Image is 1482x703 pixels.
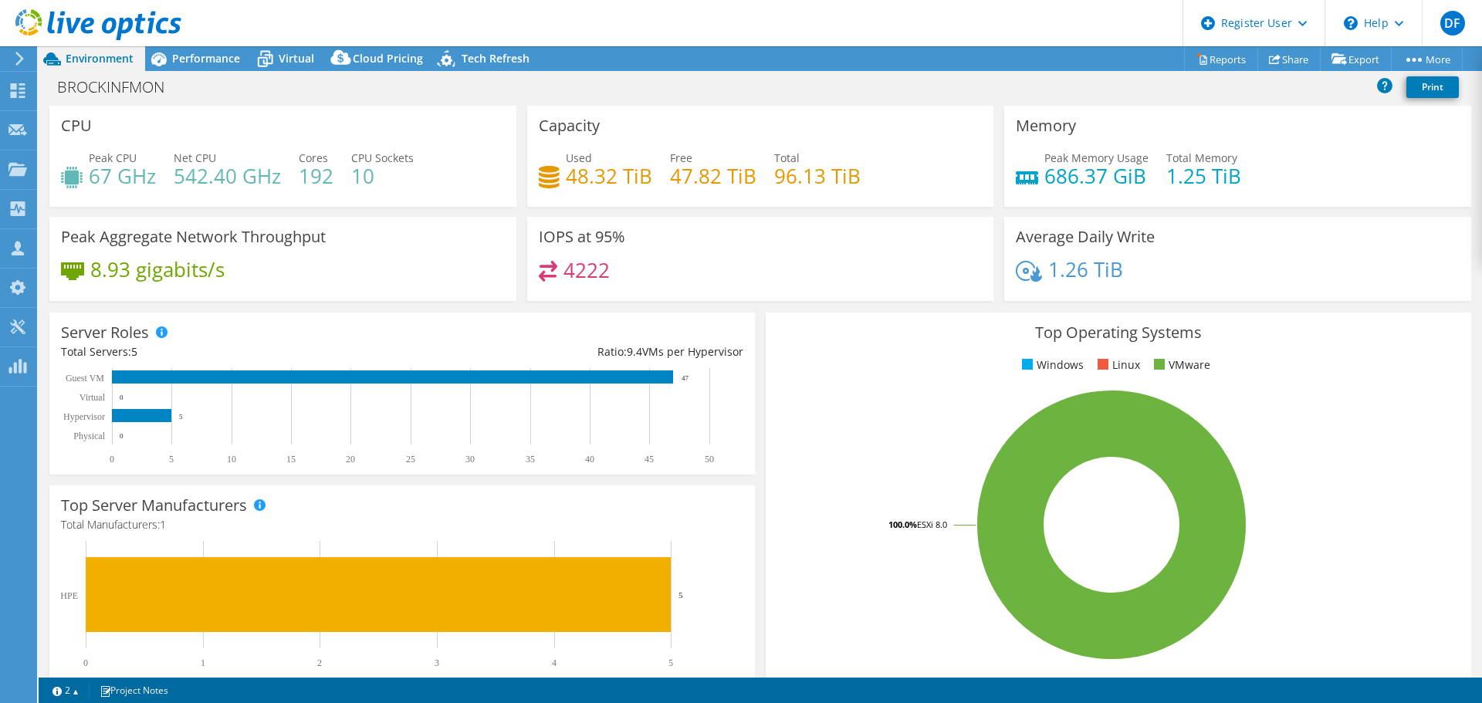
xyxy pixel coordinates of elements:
[80,392,106,403] text: Virtual
[61,497,247,514] h3: Top Server Manufacturers
[1344,16,1358,30] svg: \n
[627,344,642,359] span: 9.4
[201,657,205,668] text: 1
[174,167,281,184] h4: 542.40 GHz
[1048,261,1123,278] h4: 1.26 TiB
[1016,117,1076,134] h3: Memory
[317,657,322,668] text: 2
[89,681,179,700] a: Project Notes
[83,657,88,668] text: 0
[160,517,166,532] span: 1
[670,150,692,165] span: Free
[1440,11,1465,35] span: DF
[66,51,134,66] span: Environment
[120,394,123,401] text: 0
[678,590,683,600] text: 5
[552,657,557,668] text: 4
[61,324,149,341] h3: Server Roles
[353,51,423,66] span: Cloud Pricing
[1044,167,1149,184] h4: 686.37 GiB
[351,167,414,184] h4: 10
[526,454,535,465] text: 35
[1150,357,1210,373] li: VMware
[462,51,530,66] span: Tech Refresh
[670,167,756,184] h4: 47.82 TiB
[299,150,328,165] span: Cores
[774,150,800,165] span: Total
[539,117,600,134] h3: Capacity
[1016,228,1155,245] h3: Average Daily Write
[61,228,326,245] h3: Peak Aggregate Network Throughput
[89,167,156,184] h4: 67 GHz
[120,432,123,440] text: 0
[682,374,689,382] text: 47
[60,590,78,601] text: HPE
[777,324,1460,341] h3: Top Operating Systems
[227,454,236,465] text: 10
[406,454,415,465] text: 25
[42,681,90,700] a: 2
[1184,47,1258,71] a: Reports
[917,519,947,530] tspan: ESXi 8.0
[110,454,114,465] text: 0
[286,454,296,465] text: 15
[1094,357,1140,373] li: Linux
[174,150,216,165] span: Net CPU
[566,167,652,184] h4: 48.32 TiB
[63,411,105,422] text: Hypervisor
[346,454,355,465] text: 20
[645,454,654,465] text: 45
[61,343,402,360] div: Total Servers:
[705,454,714,465] text: 50
[1166,150,1237,165] span: Total Memory
[90,261,225,278] h4: 8.93 gigabits/s
[585,454,594,465] text: 40
[435,657,439,668] text: 3
[61,516,743,533] h4: Total Manufacturers:
[1257,47,1321,71] a: Share
[351,150,414,165] span: CPU Sockets
[566,150,592,165] span: Used
[1166,167,1241,184] h4: 1.25 TiB
[89,150,137,165] span: Peak CPU
[169,454,174,465] text: 5
[465,454,475,465] text: 30
[66,373,104,384] text: Guest VM
[73,431,105,441] text: Physical
[888,519,917,530] tspan: 100.0%
[563,262,610,279] h4: 4222
[539,228,625,245] h3: IOPS at 95%
[131,344,137,359] span: 5
[1391,47,1463,71] a: More
[172,51,240,66] span: Performance
[50,79,188,96] h1: BROCKINFMON
[1406,76,1459,98] a: Print
[61,117,92,134] h3: CPU
[179,413,183,421] text: 5
[1044,150,1149,165] span: Peak Memory Usage
[299,167,333,184] h4: 192
[668,657,673,668] text: 5
[1320,47,1392,71] a: Export
[402,343,743,360] div: Ratio: VMs per Hypervisor
[1018,357,1084,373] li: Windows
[279,51,314,66] span: Virtual
[774,167,861,184] h4: 96.13 TiB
